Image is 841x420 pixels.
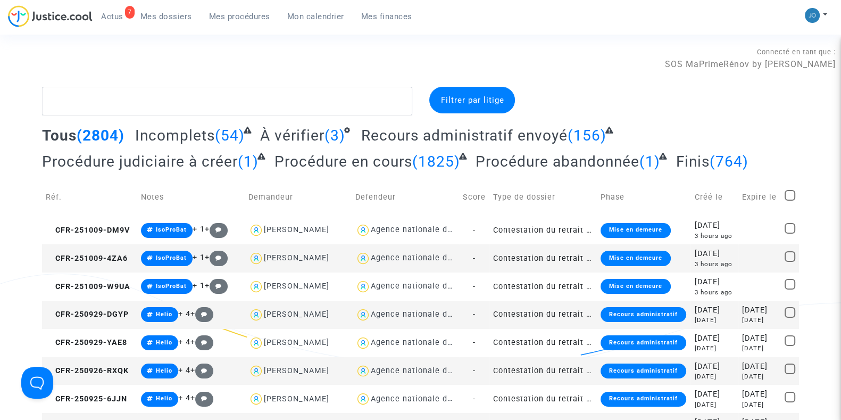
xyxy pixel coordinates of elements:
[121,62,129,70] img: tab_keywords_by_traffic_grey.svg
[371,282,488,291] div: Agence nationale de l'habitat
[264,282,329,291] div: [PERSON_NAME]
[287,12,344,21] span: Mon calendrier
[476,153,639,170] span: Procédure abandonnée
[742,304,777,316] div: [DATE]
[248,391,264,407] img: icon-user.svg
[215,127,245,144] span: (54)
[694,276,735,288] div: [DATE]
[279,9,353,24] a: Mon calendrier
[178,393,190,402] span: + 4
[156,283,187,290] span: IsoProBat
[264,253,329,262] div: [PERSON_NAME]
[489,357,596,385] td: Contestation du retrait de [PERSON_NAME] par l'ANAH (mandataire)
[473,338,476,347] span: -
[21,367,53,399] iframe: Help Scout Beacon - Open
[694,304,735,316] div: [DATE]
[412,153,460,170] span: (1825)
[601,307,686,322] div: Recours administratif
[190,366,213,375] span: +
[742,316,777,325] div: [DATE]
[355,307,371,323] img: icon-user.svg
[489,301,596,329] td: Contestation du retrait de [PERSON_NAME] par l'ANAH (mandataire)
[132,63,163,70] div: Mots-clés
[694,400,735,409] div: [DATE]
[156,226,187,233] span: IsoProBat
[361,12,412,21] span: Mes finances
[205,281,228,290] span: +
[46,338,127,347] span: CFR-250929-YAE8
[355,223,371,238] img: icon-user.svg
[248,279,264,294] img: icon-user.svg
[473,366,476,375] span: -
[17,28,26,36] img: website_grey.svg
[805,8,820,23] img: 45a793c8596a0d21866ab9c5374b5e4b
[676,153,710,170] span: Finis
[694,344,735,353] div: [DATE]
[8,5,93,27] img: jc-logo.svg
[352,178,459,216] td: Defendeur
[694,333,735,344] div: [DATE]
[190,309,213,318] span: +
[355,391,371,407] img: icon-user.svg
[248,251,264,266] img: icon-user.svg
[42,153,238,170] span: Procédure judiciaire à créer
[568,127,606,144] span: (156)
[489,385,596,413] td: Contestation du retrait de [PERSON_NAME] par l'ANAH (mandataire)
[178,366,190,375] span: + 4
[140,12,192,21] span: Mes dossiers
[353,9,421,24] a: Mes finances
[742,333,777,344] div: [DATE]
[42,178,137,216] td: Réf.
[601,223,671,238] div: Mise en demeure
[43,62,52,70] img: tab_domain_overview_orange.svg
[371,394,488,403] div: Agence nationale de l'habitat
[639,153,660,170] span: (1)
[371,225,488,234] div: Agence nationale de l'habitat
[742,372,777,381] div: [DATE]
[371,366,488,375] div: Agence nationale de l'habitat
[324,127,345,144] span: (3)
[264,310,329,319] div: [PERSON_NAME]
[440,95,504,105] span: Filtrer par litige
[248,364,264,379] img: icon-user.svg
[101,12,123,21] span: Actus
[355,364,371,379] img: icon-user.svg
[193,281,205,290] span: + 1
[355,335,371,351] img: icon-user.svg
[601,392,686,407] div: Recours administratif
[742,344,777,353] div: [DATE]
[156,311,172,318] span: Helio
[489,178,596,216] td: Type de dossier
[260,127,324,144] span: À vérifier
[46,226,130,235] span: CFR-251009-DM9V
[601,279,671,294] div: Mise en demeure
[355,251,371,266] img: icon-user.svg
[694,316,735,325] div: [DATE]
[245,178,352,216] td: Demandeur
[193,225,205,234] span: + 1
[17,17,26,26] img: logo_orange.svg
[694,248,735,260] div: [DATE]
[694,220,735,232] div: [DATE]
[46,282,130,291] span: CFR-251009-W9UA
[459,178,489,216] td: Score
[46,310,129,319] span: CFR-250929-DGYP
[601,335,686,350] div: Recours administratif
[30,17,52,26] div: v 4.0.25
[156,367,172,374] span: Helio
[274,153,412,170] span: Procédure en cours
[710,153,748,170] span: (764)
[137,178,244,216] td: Notes
[473,310,476,319] span: -
[135,127,215,144] span: Incomplets
[473,394,476,403] span: -
[694,389,735,400] div: [DATE]
[156,395,172,402] span: Helio
[694,372,735,381] div: [DATE]
[42,127,77,144] span: Tous
[694,232,735,241] div: 3 hours ago
[489,329,596,357] td: Contestation du retrait de [PERSON_NAME] par l'ANAH (mandataire)
[125,6,135,19] div: 7
[248,335,264,351] img: icon-user.svg
[489,273,596,301] td: Contestation du retrait de [PERSON_NAME] par l'ANAH (mandataire)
